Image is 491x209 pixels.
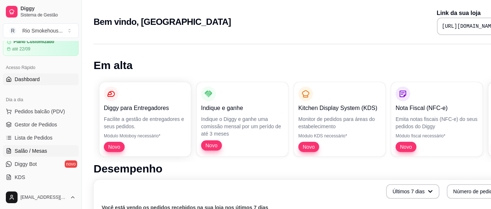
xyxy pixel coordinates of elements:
[298,133,381,139] p: Módulo KDS necessário*
[3,94,79,106] div: Dia a dia
[396,104,478,113] p: Nota Fiscal (NFC-e)
[300,143,318,151] span: Novo
[15,174,25,181] span: KDS
[396,115,478,130] p: Emita notas fiscais (NFC-e) do seus pedidos do Diggy
[397,143,415,151] span: Novo
[104,115,186,130] p: Facilite a gestão de entregadores e seus pedidos.
[3,189,79,206] button: [EMAIL_ADDRESS][DOMAIN_NAME]
[3,73,79,85] a: Dashboard
[294,82,385,156] button: Kitchen Display System (KDS)Monitor de pedidos para áreas do estabelecimentoMódulo KDS necessário...
[3,132,79,144] a: Lista de Pedidos
[3,23,79,38] button: Select a team
[15,108,65,115] span: Pedidos balcão (PDV)
[298,115,381,130] p: Monitor de pedidos para áreas do estabelecimento
[99,82,191,156] button: Diggy para EntregadoresFacilite a gestão de entregadores e seus pedidos.Módulo Motoboy necessário...
[201,104,284,113] p: Indique e ganhe
[94,16,231,28] h2: Bem vindo, [GEOGRAPHIC_DATA]
[298,104,381,113] p: Kitchen Display System (KDS)
[391,82,483,156] button: Nota Fiscal (NFC-e)Emita notas fiscais (NFC-e) do seus pedidos do DiggyMódulo fiscal necessário*Novo
[20,12,76,18] span: Sistema de Gestão
[105,143,123,151] span: Novo
[3,62,79,73] div: Acesso Rápido
[15,134,53,141] span: Lista de Pedidos
[15,147,47,155] span: Salão / Mesas
[15,121,57,128] span: Gestor de Pedidos
[3,106,79,117] button: Pedidos balcão (PDV)
[15,160,37,168] span: Diggy Bot
[22,27,63,34] div: Rio Smokehous ...
[386,184,439,199] button: Últimos 7 dias
[197,82,288,156] button: Indique e ganheIndique o Diggy e ganhe uma comissão mensal por um perído de até 3 mesesNovo
[15,76,40,83] span: Dashboard
[3,145,79,157] a: Salão / Mesas
[20,194,67,200] span: [EMAIL_ADDRESS][DOMAIN_NAME]
[12,46,30,52] article: até 22/09
[3,119,79,130] a: Gestor de Pedidos
[3,35,79,56] a: Plano Customizadoaté 22/09
[396,133,478,139] p: Módulo fiscal necessário*
[14,39,54,45] article: Plano Customizado
[3,171,79,183] a: KDS
[201,115,284,137] p: Indique o Diggy e ganhe uma comissão mensal por um perído de até 3 meses
[104,104,186,113] p: Diggy para Entregadores
[3,3,79,20] a: DiggySistema de Gestão
[104,133,186,139] p: Módulo Motoboy necessário*
[3,158,79,170] a: Diggy Botnovo
[20,5,76,12] span: Diggy
[203,142,220,149] span: Novo
[9,27,16,34] span: R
